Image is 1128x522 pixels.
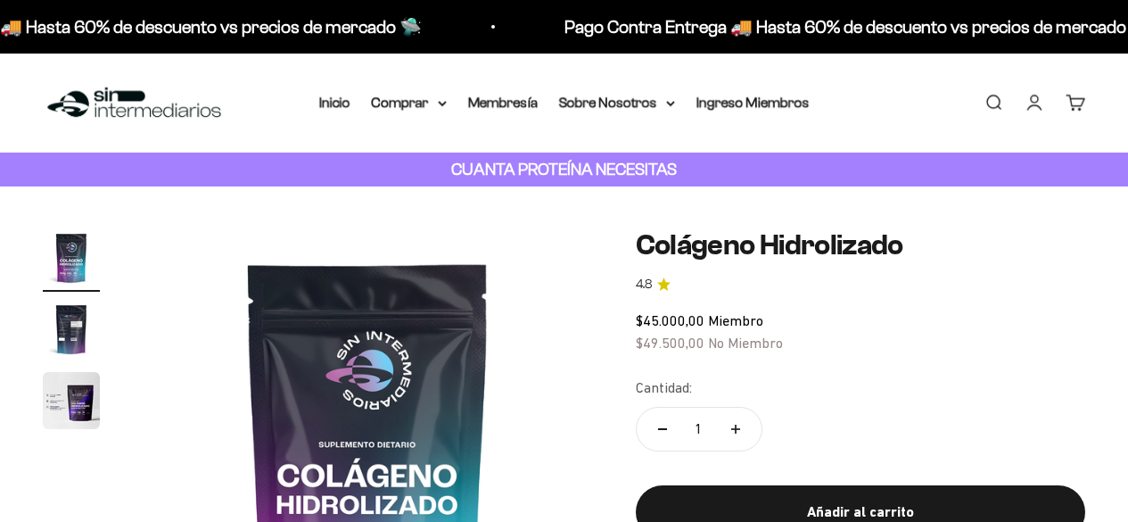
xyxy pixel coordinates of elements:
span: Miembro [708,312,763,328]
a: Membresía [468,95,538,110]
button: Ir al artículo 2 [43,301,100,363]
img: Colágeno Hidrolizado [43,372,100,429]
span: No Miembro [708,335,783,351]
span: $45.000,00 [636,312,704,328]
strong: CUANTA PROTEÍNA NECESITAS [451,160,677,178]
summary: Comprar [372,91,447,114]
summary: Sobre Nosotros [559,91,675,114]
a: Ingreso Miembros [696,95,810,110]
button: Ir al artículo 1 [43,229,100,292]
button: Reducir cantidad [637,408,688,451]
button: Ir al artículo 3 [43,372,100,435]
a: Inicio [319,95,350,110]
label: Cantidad: [636,377,692,400]
a: 4.84.8 de 5.0 estrellas [636,275,1085,294]
h1: Colágeno Hidrolizado [636,229,1085,261]
span: 4.8 [636,275,652,294]
img: Colágeno Hidrolizado [43,301,100,358]
span: $49.500,00 [636,335,704,351]
button: Aumentar cantidad [710,408,762,451]
img: Colágeno Hidrolizado [43,229,100,286]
